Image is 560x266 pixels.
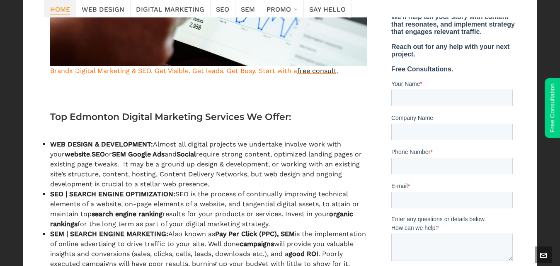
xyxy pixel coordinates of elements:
a: free consult [297,67,337,75]
strong: good ROI [288,250,318,258]
strong: SEM | SEARCH ENGINE MARKETING: [50,230,168,238]
span: Home [50,3,70,15]
span: SEO [216,3,229,15]
strong: campaigns [240,240,274,248]
span: Digital Marketing [136,3,204,15]
span: Web Design [82,3,124,15]
strong: SEO [92,150,105,158]
strong: Top Edmonton Digital Marketing Services We Offer: [50,111,291,122]
strong: Social [177,150,196,158]
strong: SEO | SEARCH ENGINE OPTIMIZATION: [50,190,175,198]
strong: WEB DESIGN & DEVELOPMENT: [50,140,153,148]
span: Promo [267,3,291,15]
strong: Pay Per Click (PPC), SEM [215,230,295,238]
span: SEM [241,3,255,15]
strong: SEM Google Ads [112,150,165,158]
strong: search engine ranking [92,210,162,218]
li: SEO is the process of continually improving technical elements of a website, on-page elements of ... [50,189,367,229]
li: Almost all digital projects we undertake involve work with your . or and require strong content, ... [50,139,367,189]
span: Say Hello [309,3,346,15]
p: Brandx Digital Marketing & SEO. Get Visible. Get leads. Get Busy. Start with a . [50,66,367,76]
strong: website [65,150,90,158]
